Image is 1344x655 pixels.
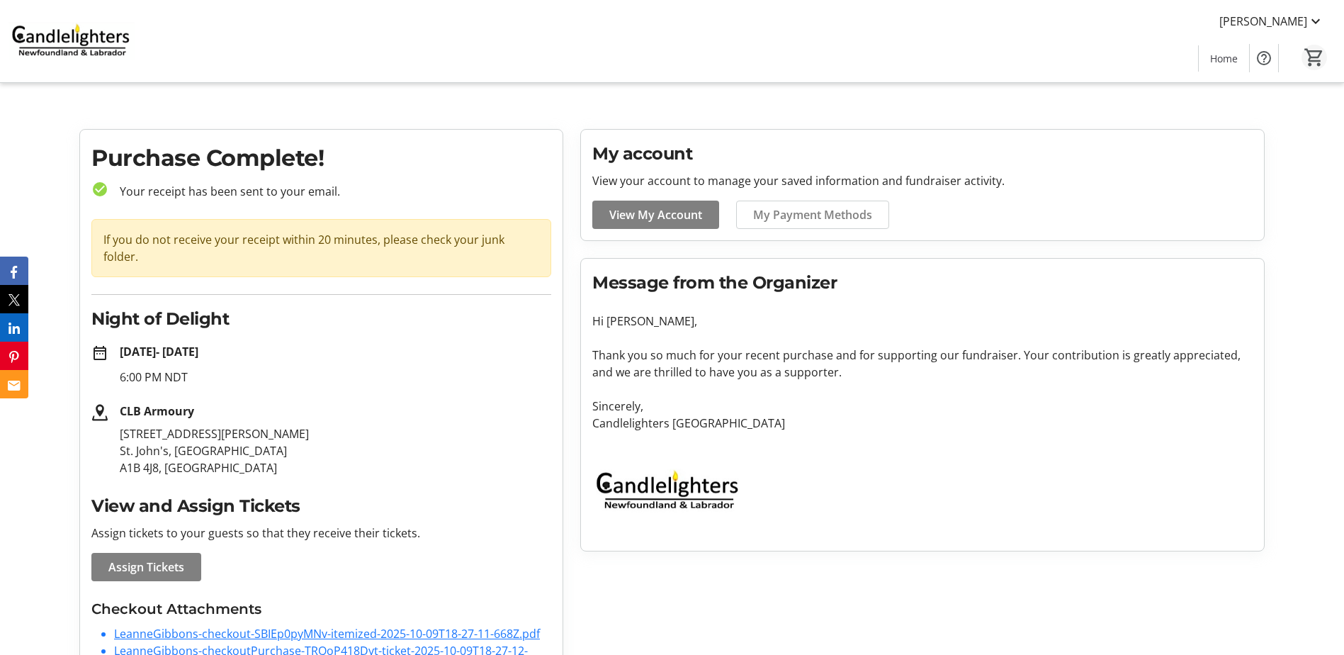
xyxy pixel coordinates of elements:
strong: CLB Armoury [120,403,194,419]
span: My Payment Methods [753,206,872,223]
h3: Checkout Attachments [91,598,551,620]
mat-icon: check_circle [91,181,108,198]
p: View your account to manage your saved information and fundraiser activity. [592,172,1253,189]
img: Candlelighters Newfoundland and Labrador's Logo [9,6,135,77]
h2: My account [592,141,1253,167]
p: [STREET_ADDRESS][PERSON_NAME] St. John's, [GEOGRAPHIC_DATA] A1B 4J8, [GEOGRAPHIC_DATA] [120,425,551,476]
strong: [DATE] - [DATE] [120,344,198,359]
a: Home [1199,45,1249,72]
button: Help [1250,44,1278,72]
span: Home [1210,51,1238,66]
span: View My Account [609,206,702,223]
p: Your receipt has been sent to your email. [108,183,551,200]
div: If you do not receive your receipt within 20 minutes, please check your junk folder. [91,219,551,277]
p: Candlelighters [GEOGRAPHIC_DATA] [592,415,1253,432]
a: View My Account [592,201,719,229]
button: [PERSON_NAME] [1208,10,1335,33]
a: Assign Tickets [91,553,201,581]
h2: View and Assign Tickets [91,493,551,519]
p: Thank you so much for your recent purchase and for supporting our fundraiser. Your contribution i... [592,347,1253,381]
h2: Night of Delight [91,306,551,332]
a: My Payment Methods [736,201,889,229]
mat-icon: date_range [91,345,108,362]
span: Assign Tickets [108,559,184,576]
h2: Message from the Organizer [592,270,1253,296]
span: [PERSON_NAME] [1219,13,1307,30]
p: Assign tickets to your guests so that they receive their tickets. [91,525,551,542]
button: Cart [1301,45,1327,70]
p: Hi [PERSON_NAME], [592,313,1253,330]
img: Candlelighters Newfoundland and Labrador logo [592,449,745,534]
h1: Purchase Complete! [91,141,551,175]
p: 6:00 PM NDT [120,369,551,386]
a: LeanneGibbons-checkout-SBIEp0pyMNv-itemized-2025-10-09T18-27-11-668Z.pdf [114,626,540,642]
p: Sincerely, [592,398,1253,415]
